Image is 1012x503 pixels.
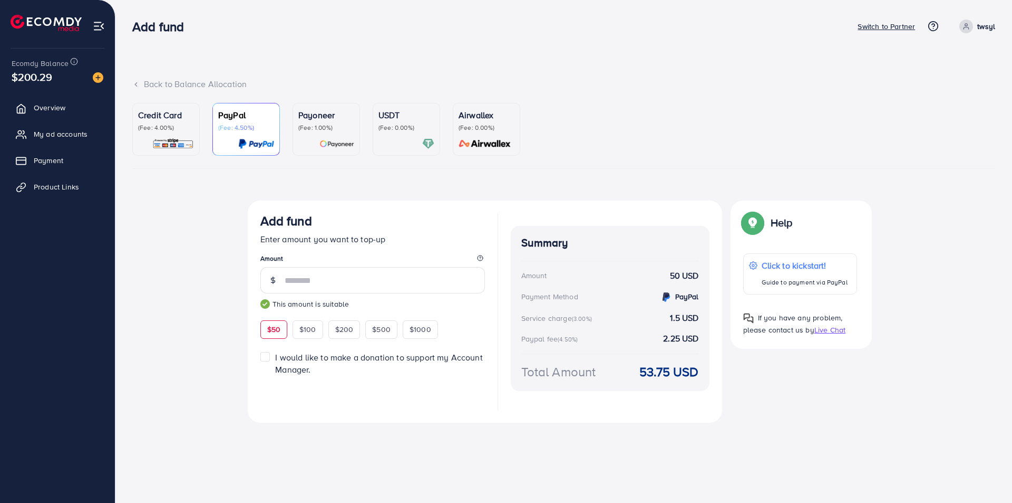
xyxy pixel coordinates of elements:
[34,102,65,113] span: Overview
[12,58,69,69] span: Ecomdy Balance
[410,324,431,335] span: $1000
[93,20,105,32] img: menu
[771,216,793,229] p: Help
[8,124,107,145] a: My ad accounts
[8,97,107,118] a: Overview
[814,325,845,335] span: Live Chat
[521,291,578,302] div: Payment Method
[11,15,82,31] img: logo
[675,291,699,302] strong: PayPal
[459,124,514,132] p: (Fee: 0.00%)
[34,182,79,192] span: Product Links
[743,312,843,335] span: If you have any problem, please contact us by
[218,109,274,121] p: PayPal
[422,138,434,150] img: card
[558,335,578,344] small: (4.50%)
[152,138,194,150] img: card
[459,109,514,121] p: Airwallex
[93,72,103,83] img: image
[762,276,848,289] p: Guide to payment via PayPal
[455,138,514,150] img: card
[521,334,581,344] div: Paypal fee
[267,324,280,335] span: $50
[521,236,699,250] h4: Summary
[299,324,316,335] span: $100
[138,124,194,132] p: (Fee: 4.00%)
[8,176,107,197] a: Product Links
[298,109,354,121] p: Payoneer
[977,20,995,33] p: twsyl
[260,233,485,245] p: Enter amount you want to top-up
[372,324,391,335] span: $500
[260,299,485,309] small: This amount is suitable
[955,20,995,33] a: twsyl
[8,150,107,171] a: Payment
[12,69,52,84] span: $200.29
[663,333,698,345] strong: 2.25 USD
[132,78,995,90] div: Back to Balance Allocation
[260,299,270,309] img: guide
[670,312,698,324] strong: 1.5 USD
[967,455,1004,495] iframe: Chat
[670,270,699,282] strong: 50 USD
[379,388,485,407] iframe: PayPal
[521,313,595,324] div: Service charge
[132,19,192,34] h3: Add fund
[275,352,482,375] span: I would like to make a donation to support my Account Manager.
[743,213,762,232] img: Popup guide
[138,109,194,121] p: Credit Card
[521,363,596,381] div: Total Amount
[34,129,87,139] span: My ad accounts
[762,259,848,272] p: Click to kickstart!
[218,124,274,132] p: (Fee: 4.50%)
[639,363,698,381] strong: 53.75 USD
[660,291,673,303] img: credit
[378,124,434,132] p: (Fee: 0.00%)
[34,155,63,166] span: Payment
[335,324,354,335] span: $200
[858,20,915,33] p: Switch to Partner
[521,270,547,281] div: Amount
[298,124,354,132] p: (Fee: 1.00%)
[378,109,434,121] p: USDT
[260,213,312,229] h3: Add fund
[743,313,754,324] img: Popup guide
[238,138,274,150] img: card
[319,138,354,150] img: card
[572,315,592,323] small: (3.00%)
[260,254,485,267] legend: Amount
